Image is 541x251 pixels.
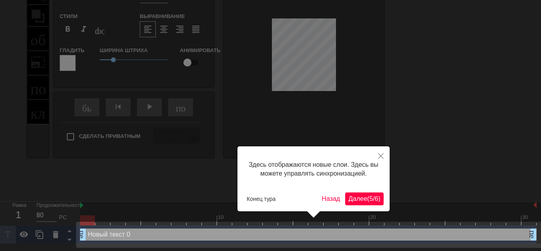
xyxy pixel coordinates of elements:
font: / [373,195,374,202]
font: ( [367,195,369,202]
font: ) [378,195,380,202]
button: Конец тура [243,193,279,205]
button: Следующий [345,192,384,205]
font: Назад [322,195,340,202]
font: Конец тура [247,196,276,202]
button: Назад [318,192,343,205]
font: Далее [348,195,367,202]
font: 5 [369,195,373,202]
font: Здесь отображаются новые слои. Здесь вы можете управлять синхронизацией. [249,161,378,177]
button: Закрывать [372,146,390,165]
font: 6 [375,195,378,202]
